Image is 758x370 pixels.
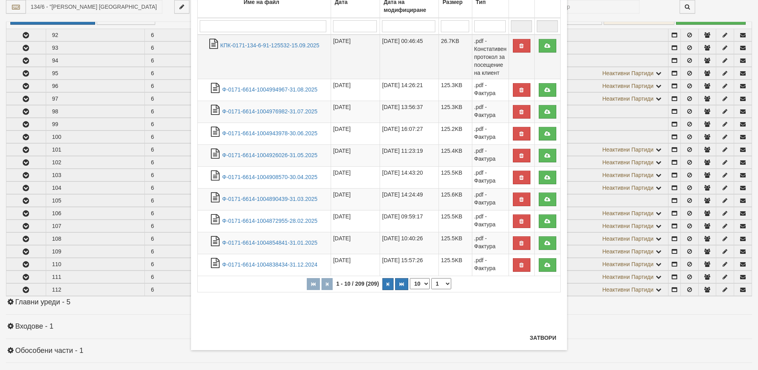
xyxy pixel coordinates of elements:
td: 125.3KB [439,101,472,123]
td: [DATE] 11:23:19 [380,144,439,166]
td: [DATE] [331,210,380,232]
tr: Ф-0171-6614-1004872955-28.02.2025.pdf - Фактура [198,210,561,232]
a: Ф-0171-6614-1004872955-28.02.2025 [222,218,318,224]
td: [DATE] [331,254,380,276]
button: Предишна страница [322,278,333,290]
td: .pdf - Фактура [472,254,509,276]
tr: Ф-0171-6614-1004926026-31.05.2025.pdf - Фактура [198,144,561,166]
a: Ф-0171-6614-1004890439-31.03.2025 [222,196,318,202]
select: Страница номер [431,278,451,289]
td: 125.3KB [439,79,472,101]
td: [DATE] [331,232,380,254]
td: [DATE] 13:56:37 [380,101,439,123]
a: Ф-0171-6614-1004943978-30.06.2025 [222,130,318,136]
td: 125.5KB [439,254,472,276]
button: Затвори [525,331,561,344]
a: КПК-0171-134-6-91-125532-15.09.2025 [220,42,320,49]
td: .pdf - Фактура [472,166,509,188]
td: [DATE] [331,123,380,144]
td: .pdf - Фактура [472,188,509,210]
td: [DATE] [331,79,380,101]
select: Брой редове на страница [410,278,430,289]
span: 1 - 10 / 209 (209) [334,280,381,287]
a: Ф-0171-6614-1004908570-30.04.2025 [222,174,318,180]
tr: Ф-0171-6614-1004976982-31.07.2025.pdf - Фактура [198,101,561,123]
a: Ф-0171-6614-1004838434-31.12.2024 [222,261,318,268]
td: 26.7KB [439,35,472,79]
a: Ф-0171-6614-1004854841-31.01.2025 [222,240,318,246]
td: 125.6KB [439,188,472,210]
td: .pdf - Фактура [472,210,509,232]
tr: Ф-0171-6614-1004890439-31.03.2025.pdf - Фактура [198,188,561,210]
td: [DATE] 14:26:21 [380,79,439,101]
td: [DATE] [331,35,380,79]
td: 125.5KB [439,232,472,254]
td: 125.2KB [439,123,472,144]
td: [DATE] [331,101,380,123]
td: [DATE] [331,188,380,210]
tr: Ф-0171-6614-1004838434-31.12.2024.pdf - Фактура [198,254,561,276]
td: .pdf - Фактура [472,144,509,166]
td: [DATE] 09:59:17 [380,210,439,232]
td: [DATE] 00:46:45 [380,35,439,79]
td: 125.4KB [439,144,472,166]
td: .pdf - Фактура [472,79,509,101]
td: .pdf - Фактура [472,232,509,254]
tr: Ф-0171-6614-1004943978-30.06.2025.pdf - Фактура [198,123,561,144]
td: 125.5KB [439,210,472,232]
td: .pdf - Фактура [472,123,509,144]
td: [DATE] 10:40:26 [380,232,439,254]
a: Ф-0171-6614-1004926026-31.05.2025 [222,152,318,158]
button: Следваща страница [382,278,394,290]
tr: Ф-0171-6614-1004908570-30.04.2025.pdf - Фактура [198,166,561,188]
td: .pdf - Констативен протокол за посещение на клиент [472,35,509,79]
a: Ф-0171-6614-1004976982-31.07.2025 [222,108,318,115]
td: [DATE] 16:07:27 [380,123,439,144]
td: [DATE] 15:57:26 [380,254,439,276]
td: .pdf - Фактура [472,101,509,123]
button: Последна страница [395,278,408,290]
a: Ф-0171-6614-1004994967-31.08.2025 [222,86,318,93]
tr: Ф-0171-6614-1004854841-31.01.2025.pdf - Фактура [198,232,561,254]
td: [DATE] [331,166,380,188]
tr: КПК-0171-134-6-91-125532-15.09.2025.pdf - Констативен протокол за посещение на клиент [198,35,561,79]
td: [DATE] 14:43:20 [380,166,439,188]
button: Първа страница [307,278,320,290]
td: [DATE] 14:24:49 [380,188,439,210]
td: 125.5KB [439,166,472,188]
td: [DATE] [331,144,380,166]
tr: Ф-0171-6614-1004994967-31.08.2025.pdf - Фактура [198,79,561,101]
